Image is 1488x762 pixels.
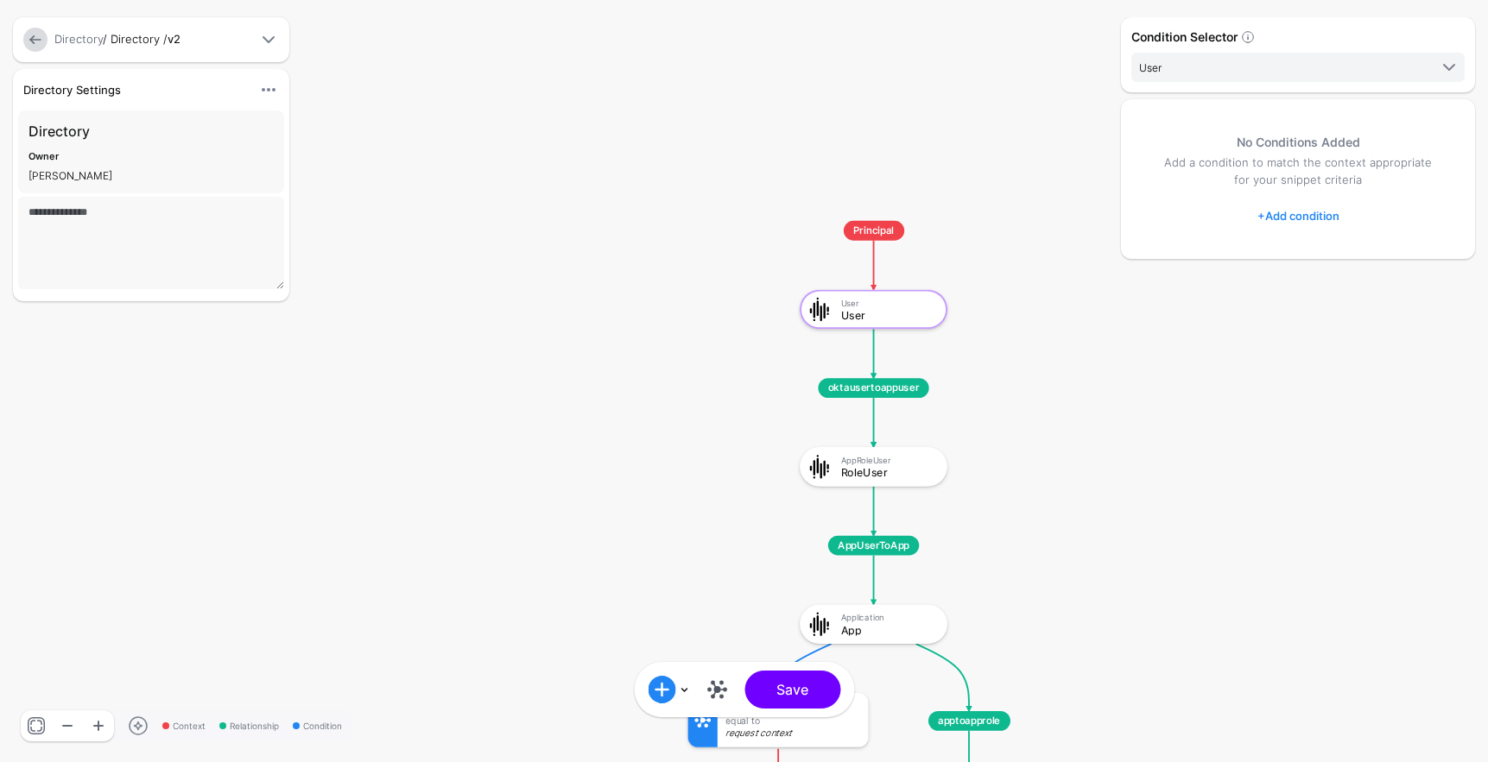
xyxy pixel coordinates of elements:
a: Directory [54,32,103,46]
img: svg+xml;base64,PD94bWwgdmVyc2lvbj0iMS4wIiBlbmNvZGluZz0idXRmLTgiPz4KPCEtLSBHZW5lcmF0b3I6IEFkb2JlIE... [805,452,834,482]
div: RoleUser [841,467,936,478]
div: Directory Settings [16,81,251,98]
img: svg+xml;base64,PD94bWwgdmVyc2lvbj0iMS4wIiBlbmNvZGluZz0idXRmLTgiPz4KPCEtLSBHZW5lcmF0b3I6IEFkb2JlIE... [805,609,834,639]
div: / Directory / [51,31,255,48]
div: AppRoleUser [841,456,936,465]
span: Relationship [219,720,279,733]
h5: No Conditions Added [1156,134,1441,151]
div: Equal To [725,716,860,726]
div: Request Context [725,729,860,739]
strong: v2 [168,32,180,46]
strong: Condition Selector [1131,29,1238,44]
span: apptoapprole [928,711,1010,731]
span: Condition [293,720,342,733]
button: Save [744,671,840,708]
h3: Directory [28,121,274,142]
div: app_name [725,702,860,713]
span: oktausertoappuser [818,378,928,398]
app-identifier: [PERSON_NAME] [28,169,112,182]
span: Principal [843,221,903,241]
span: Context [162,720,206,733]
a: Add condition [1257,202,1339,230]
div: Application [841,613,936,622]
div: App [841,624,936,635]
strong: Owner [28,150,59,162]
div: User [841,309,936,320]
p: Add a condition to match the context appropriate for your snippet criteria [1156,154,1441,189]
img: svg+xml;base64,PD94bWwgdmVyc2lvbj0iMS4wIiBlbmNvZGluZz0idXRmLTgiPz4KPCEtLSBHZW5lcmF0b3I6IEFkb2JlIE... [805,294,834,324]
span: AppUserToApp [828,536,919,556]
div: User [841,298,936,307]
span: + [1257,209,1265,223]
span: User [1139,61,1162,74]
